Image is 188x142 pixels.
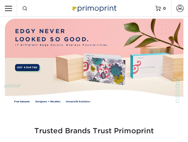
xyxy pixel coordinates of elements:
span: 17 Different Edge Colors. Endless Possibilities. [15,44,109,47]
a: Free Samples [14,100,30,103]
span: 0 [163,6,166,10]
a: GET STARTED [15,64,39,71]
a: Designers + Resellers [35,100,61,103]
p: LOOKED SO GOOD. [15,35,109,44]
a: Nonprofit Solutions [66,100,90,103]
p: EDGY NEVER [15,27,109,35]
img: Primoprint [70,3,118,13]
